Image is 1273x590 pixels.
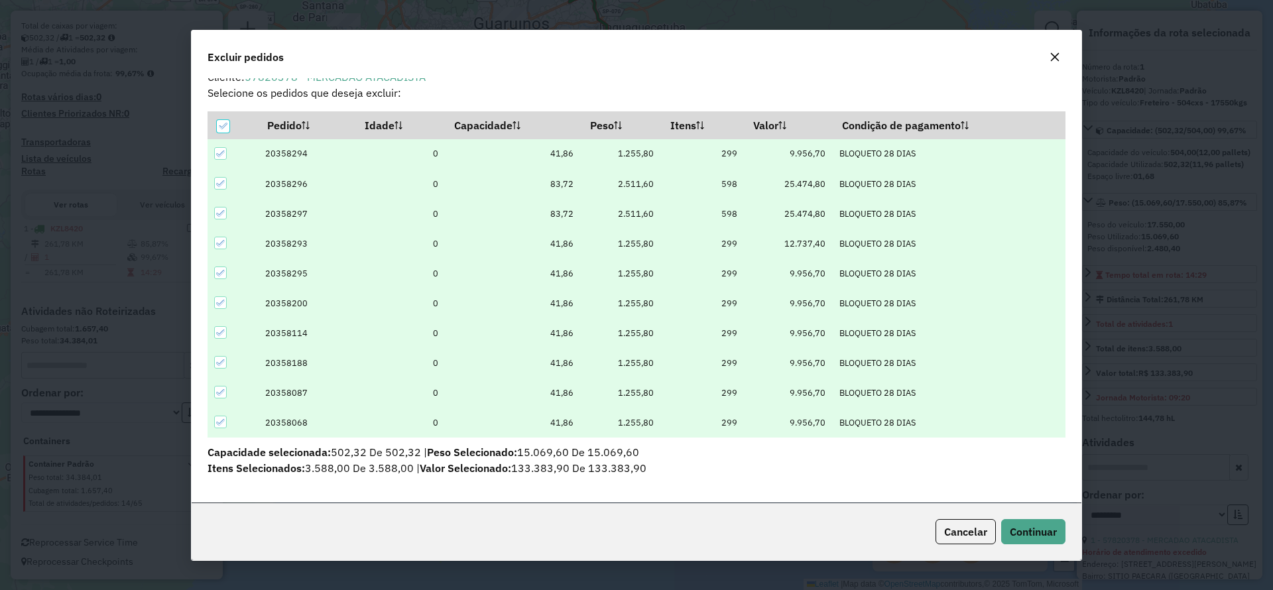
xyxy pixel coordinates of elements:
[258,288,355,318] td: 20358200
[355,139,445,169] td: 0
[258,408,355,438] td: 20358068
[581,199,661,229] td: 2.511,60
[745,111,833,139] th: Valor
[745,348,833,378] td: 9.956,70
[258,318,355,348] td: 20358114
[833,169,1065,199] td: BLOQUETO 28 DIAS
[745,288,833,318] td: 9.956,70
[661,229,745,259] td: 299
[258,139,355,169] td: 20358294
[745,378,833,408] td: 9.956,70
[833,259,1065,288] td: BLOQUETO 28 DIAS
[1001,519,1065,544] button: Continuar
[355,169,445,199] td: 0
[258,259,355,288] td: 20358295
[445,259,581,288] td: 41,86
[833,408,1065,438] td: BLOQUETO 28 DIAS
[355,408,445,438] td: 0
[661,111,745,139] th: Itens
[833,199,1065,229] td: BLOQUETO 28 DIAS
[581,348,661,378] td: 1.255,80
[745,139,833,169] td: 9.956,70
[355,348,445,378] td: 0
[445,288,581,318] td: 41,86
[833,348,1065,378] td: BLOQUETO 28 DIAS
[355,111,445,139] th: Idade
[355,318,445,348] td: 0
[208,444,1065,460] p: 502,32 De 502,32 | 15.069,60 De 15.069,60
[745,408,833,438] td: 9.956,70
[745,318,833,348] td: 9.956,70
[661,408,745,438] td: 299
[661,348,745,378] td: 299
[661,288,745,318] td: 299
[258,378,355,408] td: 20358087
[581,378,661,408] td: 1.255,80
[581,111,661,139] th: Peso
[420,461,511,475] span: Valor Selecionado:
[833,229,1065,259] td: BLOQUETO 28 DIAS
[581,169,661,199] td: 2.511,60
[208,460,1065,476] p: 133.383,90 De 133.383,90
[445,408,581,438] td: 41,86
[581,259,661,288] td: 1.255,80
[661,139,745,169] td: 299
[355,199,445,229] td: 0
[936,519,996,544] button: Cancelar
[445,318,581,348] td: 41,86
[581,318,661,348] td: 1.255,80
[581,229,661,259] td: 1.255,80
[445,111,581,139] th: Capacidade
[944,525,987,538] span: Cancelar
[258,348,355,378] td: 20358188
[745,229,833,259] td: 12.737,40
[445,348,581,378] td: 41,86
[745,259,833,288] td: 9.956,70
[445,199,581,229] td: 83,72
[833,378,1065,408] td: BLOQUETO 28 DIAS
[661,318,745,348] td: 299
[208,445,331,459] span: Capacidade selecionada:
[1010,525,1057,538] span: Continuar
[581,288,661,318] td: 1.255,80
[661,199,745,229] td: 598
[745,199,833,229] td: 25.474,80
[258,229,355,259] td: 20358293
[745,169,833,199] td: 25.474,80
[258,199,355,229] td: 20358297
[661,259,745,288] td: 299
[258,111,355,139] th: Pedido
[833,111,1065,139] th: Condição de pagamento
[445,229,581,259] td: 41,86
[445,139,581,169] td: 41,86
[661,378,745,408] td: 299
[355,229,445,259] td: 0
[581,408,661,438] td: 1.255,80
[445,169,581,199] td: 83,72
[355,288,445,318] td: 0
[661,169,745,199] td: 598
[833,318,1065,348] td: BLOQUETO 28 DIAS
[208,461,420,475] span: 3.588,00 De 3.588,00 |
[355,378,445,408] td: 0
[833,288,1065,318] td: BLOQUETO 28 DIAS
[355,259,445,288] td: 0
[208,49,284,65] span: Excluir pedidos
[833,139,1065,169] td: BLOQUETO 28 DIAS
[208,85,1065,101] p: Selecione os pedidos que deseja excluir:
[427,445,517,459] span: Peso Selecionado:
[208,461,305,475] span: Itens Selecionados:
[445,378,581,408] td: 41,86
[258,169,355,199] td: 20358296
[581,139,661,169] td: 1.255,80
